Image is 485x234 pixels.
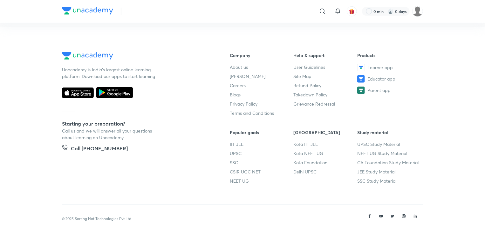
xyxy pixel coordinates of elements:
[71,145,128,153] h5: Call [PHONE_NUMBER]
[62,52,209,61] a: Company Logo
[62,7,113,15] img: Company Logo
[230,82,294,89] a: Careers
[230,178,294,184] a: NEET UG
[357,178,421,184] a: SSC Study Material
[294,91,358,98] a: Takedown Policy
[357,141,421,147] a: UPSC Study Material
[357,159,421,166] a: CA Foundation Study Material
[357,75,365,83] img: Educator app
[294,82,358,89] a: Refund Policy
[62,7,113,16] a: Company Logo
[230,129,294,136] h6: Popular goals
[357,52,421,59] h6: Products
[357,87,365,94] img: Parent app
[230,168,294,175] a: CSIR UGC NET
[294,129,358,136] h6: [GEOGRAPHIC_DATA]
[367,75,395,82] span: Educator app
[230,150,294,157] a: UPSC
[62,127,157,141] p: Call us and we will answer all your questions about learning on Unacademy
[62,52,113,60] img: Company Logo
[367,87,391,94] span: Parent app
[294,141,358,147] a: Kota IIT JEE
[349,9,355,14] img: avatar
[357,129,421,136] h6: Study material
[294,101,358,107] a: Grievance Redressal
[230,141,294,147] a: IIT JEE
[62,145,128,153] a: Call [PHONE_NUMBER]
[294,168,358,175] a: Delhi UPSC
[357,87,421,94] a: Parent app
[62,120,209,127] h5: Starting your preparation?
[230,159,294,166] a: SSC
[357,150,421,157] a: NEET UG Study Material
[62,66,157,80] p: Unacademy is India’s largest online learning platform. Download our apps to start learning
[412,6,423,17] img: savinay shende
[230,82,246,89] span: Careers
[230,64,294,70] a: About us
[230,110,294,116] a: Terms and Conditions
[294,64,358,70] a: User Guidelines
[230,91,294,98] a: Blogs
[294,159,358,166] a: Kota Foundation
[230,52,294,59] h6: Company
[357,64,365,71] img: Learner app
[347,6,357,16] button: avatar
[230,73,294,80] a: [PERSON_NAME]
[357,168,421,175] a: JEE Study Material
[357,64,421,71] a: Learner app
[62,216,131,222] p: © 2025 Sorting Hat Technologies Pvt Ltd
[367,64,393,71] span: Learner app
[230,101,294,107] a: Privacy Policy
[357,75,421,83] a: Educator app
[294,150,358,157] a: Kota NEET UG
[294,73,358,80] a: Site Map
[294,52,358,59] h6: Help & support
[387,8,394,15] img: streak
